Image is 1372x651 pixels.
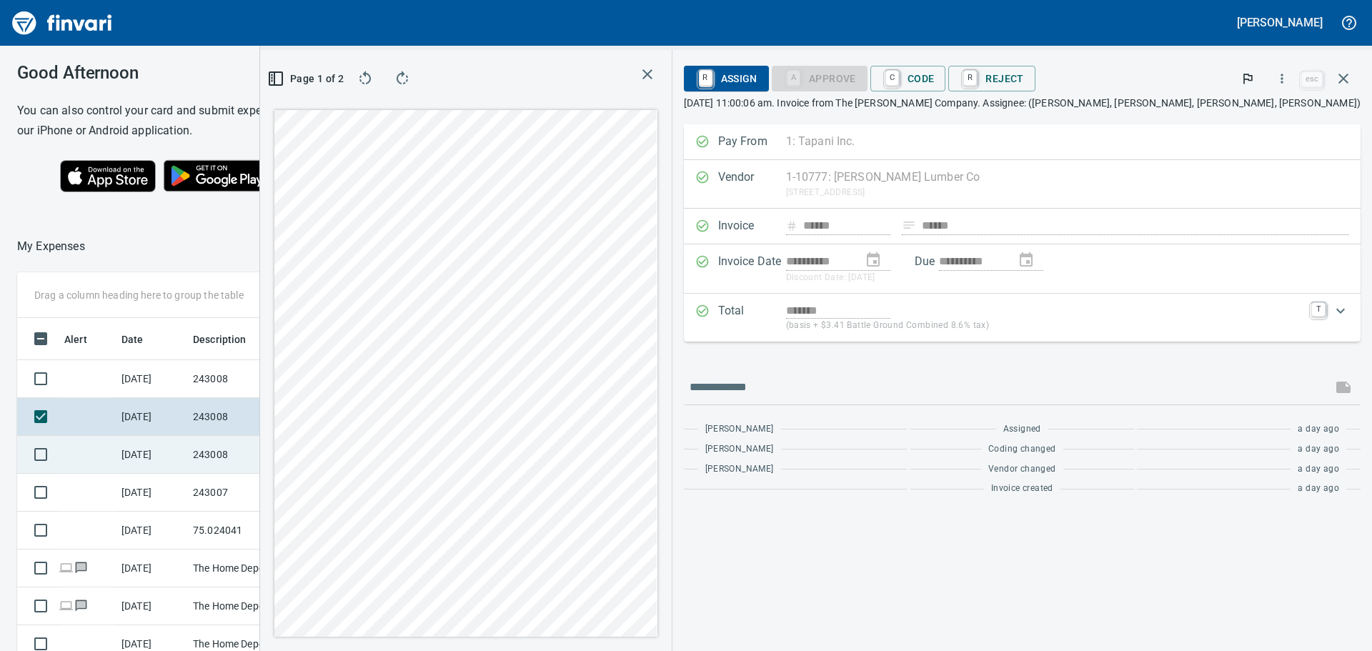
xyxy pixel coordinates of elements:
span: Has messages [74,563,89,572]
div: Coding Required [772,71,868,84]
div: Expand [684,294,1361,342]
td: 243008 [187,360,316,398]
span: [PERSON_NAME] [705,442,774,457]
button: RAssign [684,66,769,91]
nav: breadcrumb [17,238,85,255]
td: The Home Depot #[GEOGRAPHIC_DATA] [187,587,316,625]
span: a day ago [1298,422,1339,437]
span: Date [121,331,144,348]
img: Download on the App Store [60,160,156,192]
td: [DATE] [116,550,187,587]
span: Alert [64,331,106,348]
span: [PERSON_NAME] [705,462,774,477]
span: Online transaction [59,601,74,610]
button: More [1266,63,1298,94]
p: [DATE] 11:00:06 am. Invoice from The [PERSON_NAME] Company. Assignee: ([PERSON_NAME], [PERSON_NAM... [684,96,1361,110]
span: Assign [695,66,757,91]
span: Alert [64,331,87,348]
span: [PERSON_NAME] [705,422,774,437]
td: 243007 [187,474,316,512]
span: Has messages [74,601,89,610]
span: Invoice created [991,482,1053,496]
img: Finvari [9,6,116,40]
span: Code [882,66,935,91]
span: Description [193,331,265,348]
span: Online transaction [59,563,74,572]
p: (basis + $3.41 Battle Ground Combined 8.6% tax) [786,319,1303,333]
span: Close invoice [1298,61,1361,96]
button: RReject [948,66,1035,91]
span: Page 1 of 2 [277,70,337,88]
span: This records your message into the invoice and notifies anyone mentioned [1326,370,1361,404]
a: R [699,70,712,86]
p: Total [718,302,786,333]
span: a day ago [1298,442,1339,457]
td: [DATE] [116,436,187,474]
span: a day ago [1298,482,1339,496]
td: [DATE] [116,474,187,512]
a: esc [1301,71,1323,87]
button: [PERSON_NAME] [1233,11,1326,34]
h5: [PERSON_NAME] [1237,15,1323,30]
td: [DATE] [116,512,187,550]
a: T [1311,302,1326,317]
button: Page 1 of 2 [272,66,342,91]
span: Date [121,331,162,348]
td: [DATE] [116,587,187,625]
td: The Home Depot #[GEOGRAPHIC_DATA] [187,550,316,587]
td: [DATE] [116,398,187,436]
p: My Expenses [17,238,85,255]
span: Vendor changed [988,462,1056,477]
span: a day ago [1298,462,1339,477]
td: 243008 [187,436,316,474]
img: Get it on Google Play [156,152,279,199]
span: Reject [960,66,1023,91]
td: [DATE] [116,360,187,398]
a: R [963,70,977,86]
span: Coding changed [988,442,1056,457]
span: Assigned [1003,422,1041,437]
a: C [885,70,899,86]
button: CCode [870,66,946,91]
span: Description [193,331,247,348]
h6: You can also control your card and submit expenses from our iPhone or Android application. [17,101,321,141]
td: 243008 [187,398,316,436]
p: Drag a column heading here to group the table [34,288,244,302]
button: Flag [1232,63,1263,94]
td: 75.024041 [187,512,316,550]
h3: Good Afternoon [17,63,321,83]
